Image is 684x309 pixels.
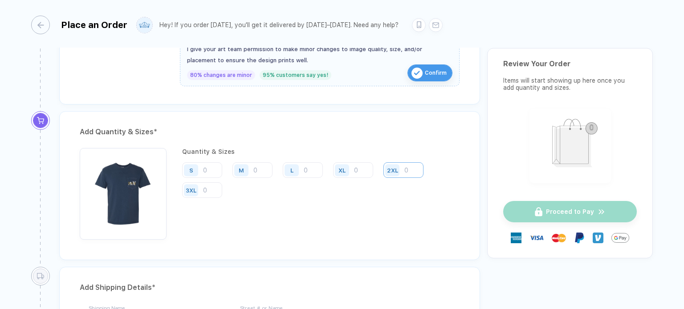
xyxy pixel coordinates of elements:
[533,113,607,177] img: shopping_bag.png
[338,167,346,173] div: XL
[574,233,585,243] img: Paypal
[182,148,460,155] div: Quantity & Sizes
[61,20,127,30] div: Place an Order
[503,77,637,91] div: Items will start showing up here once you add quantity and sizes.
[503,60,637,68] div: Review Your Order
[290,167,293,173] div: L
[411,68,423,79] img: icon
[552,231,566,245] img: master-card
[593,233,603,243] img: Venmo
[239,167,244,173] div: M
[529,231,544,245] img: visa
[511,233,521,243] img: express
[260,70,331,80] div: 95% customers say yes!
[387,167,398,173] div: 2XL
[186,187,196,193] div: 3XL
[80,125,460,139] div: Add Quantity & Sizes
[189,167,193,173] div: S
[187,44,452,66] div: I give your art team permission to make minor changes to image quality, size, and/or placement to...
[407,64,452,81] button: iconConfirm
[425,66,447,80] span: Confirm
[159,21,399,29] div: Hey! If you order [DATE], you'll get it delivered by [DATE]–[DATE]. Need any help?
[187,70,255,80] div: 80% changes are minor
[611,229,629,247] img: GPay
[137,17,152,33] img: user profile
[84,152,162,230] img: ae069f17-10de-4cf9-94a9-5b37b6e0bbdd_nt_front_1757517429873.jpg
[80,281,460,295] div: Add Shipping Details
